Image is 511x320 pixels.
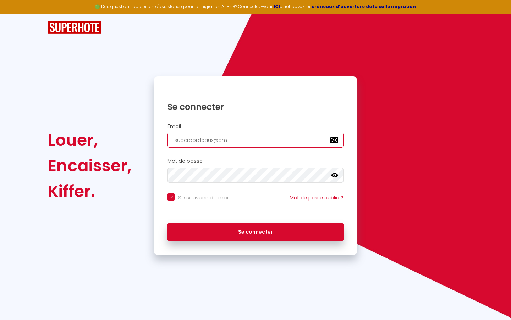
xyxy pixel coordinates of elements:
[48,21,101,34] img: SuperHote logo
[274,4,280,10] a: ICI
[312,4,416,10] a: créneaux d'ouverture de la salle migration
[290,194,344,201] a: Mot de passe oublié ?
[48,178,132,204] div: Kiffer.
[167,123,344,129] h2: Email
[167,101,344,112] h1: Se connecter
[167,158,344,164] h2: Mot de passe
[167,223,344,241] button: Se connecter
[48,127,132,153] div: Louer,
[48,153,132,178] div: Encaisser,
[6,3,27,24] button: Ouvrir le widget de chat LiveChat
[167,133,344,148] input: Ton Email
